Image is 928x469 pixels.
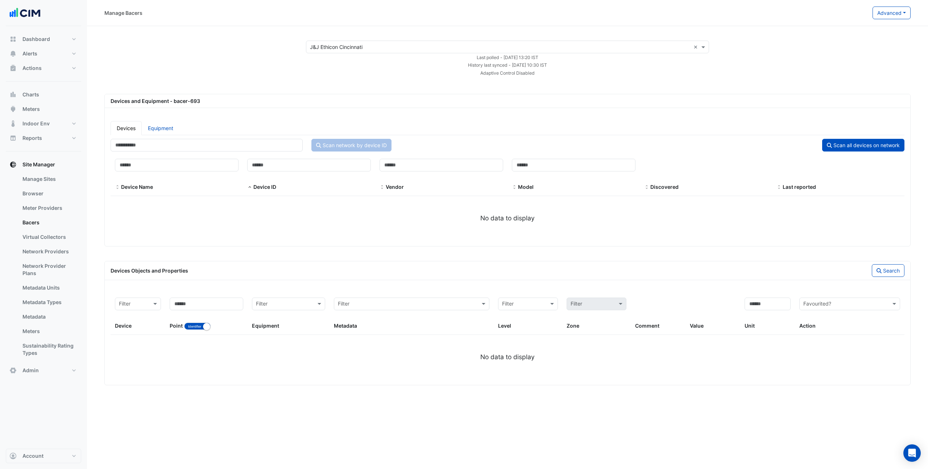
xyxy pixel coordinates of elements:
[22,120,50,127] span: Indoor Env
[9,36,17,43] app-icon: Dashboard
[567,323,579,329] span: Zone
[111,121,142,135] a: Devices
[512,184,517,190] span: Model
[783,184,816,190] span: Last reported
[17,310,81,324] a: Metadata
[745,323,755,329] span: Unit
[115,323,132,329] span: Device
[873,7,911,19] button: Advanced
[386,184,404,190] span: Vendor
[142,121,179,135] a: Equipment
[111,267,188,274] span: Devices Objects and Properties
[170,323,183,329] span: Point
[17,281,81,295] a: Metadata Units
[380,184,385,190] span: Vendor
[903,444,921,462] div: Open Intercom Messenger
[106,97,909,105] div: Devices and Equipment - bacer-693
[22,367,39,374] span: Admin
[17,186,81,201] a: Browser
[562,298,631,310] div: Please select Filter first
[17,201,81,215] a: Meter Providers
[872,264,904,277] button: Search
[635,323,659,329] span: Comment
[644,184,649,190] span: Discovered
[9,134,17,142] app-icon: Reports
[17,244,81,259] a: Network Providers
[9,6,41,20] img: Company Logo
[650,184,679,190] span: Discovered
[6,87,81,102] button: Charts
[247,184,252,190] span: Device ID
[22,452,43,460] span: Account
[9,105,17,113] app-icon: Meters
[6,102,81,116] button: Meters
[104,9,142,17] div: Manage Bacers
[6,449,81,463] button: Account
[690,323,704,329] span: Value
[6,157,81,172] button: Site Manager
[6,131,81,145] button: Reports
[17,339,81,360] a: Sustainability Rating Types
[468,62,547,68] small: Thu 17-Apr-2025 05:30 EDT
[6,61,81,75] button: Actions
[480,70,535,76] small: Adaptive Control Disabled
[9,367,17,374] app-icon: Admin
[121,184,153,190] span: Device Name
[6,116,81,131] button: Indoor Env
[693,43,700,51] span: Clear
[822,139,904,152] button: Scan all devices on network
[9,50,17,57] app-icon: Alerts
[518,184,534,190] span: Model
[799,323,816,329] span: Action
[17,215,81,230] a: Bacers
[498,323,511,329] span: Level
[6,32,81,46] button: Dashboard
[184,323,211,329] ui-switch: Toggle between object name and object identifier
[6,363,81,378] button: Admin
[22,91,39,98] span: Charts
[22,36,50,43] span: Dashboard
[252,323,279,329] span: Equipment
[22,65,42,72] span: Actions
[6,46,81,61] button: Alerts
[115,184,120,190] span: Device Name
[17,295,81,310] a: Metadata Types
[9,161,17,168] app-icon: Site Manager
[111,352,904,362] div: No data to display
[22,161,55,168] span: Site Manager
[17,230,81,244] a: Virtual Collectors
[17,259,81,281] a: Network Provider Plans
[9,91,17,98] app-icon: Charts
[17,172,81,186] a: Manage Sites
[22,134,42,142] span: Reports
[9,120,17,127] app-icon: Indoor Env
[334,323,357,329] span: Metadata
[22,50,37,57] span: Alerts
[6,172,81,363] div: Site Manager
[253,184,276,190] span: Device ID
[776,184,782,190] span: Last reported
[111,213,904,223] div: No data to display
[9,65,17,72] app-icon: Actions
[477,55,538,60] small: Mon 06-Oct-2025 08:20 EDT
[17,324,81,339] a: Meters
[22,105,40,113] span: Meters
